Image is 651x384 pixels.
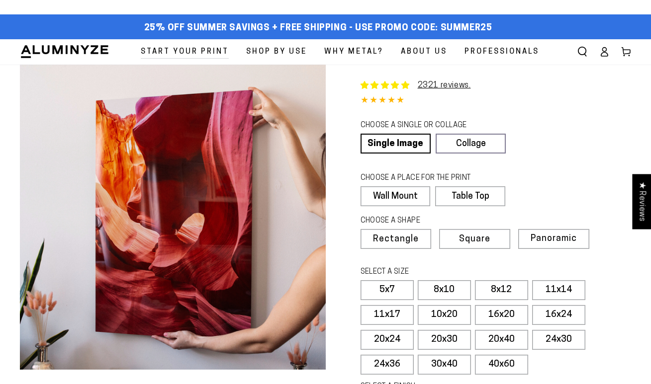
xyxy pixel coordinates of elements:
span: 25% off Summer Savings + Free Shipping - Use Promo Code: SUMMER25 [144,23,492,34]
a: Single Image [361,134,431,154]
legend: SELECT A SIZE [361,267,519,278]
span: Panoramic [531,234,577,243]
span: Rectangle [373,235,419,244]
span: Square [459,235,490,244]
label: 24x36 [361,355,414,375]
div: Click to open Judge.me floating reviews tab [632,174,651,229]
label: 10x20 [418,305,471,325]
a: Collage [436,134,506,154]
label: 30x40 [418,355,471,375]
a: About Us [393,39,455,65]
label: Wall Mount [361,186,431,206]
summary: Search our site [571,41,593,63]
label: 8x12 [475,280,528,300]
div: 4.85 out of 5.0 stars [361,94,632,108]
label: 5x7 [361,280,414,300]
a: Shop By Use [239,39,314,65]
label: 24x30 [532,330,585,350]
a: 2321 reviews. [418,81,471,89]
label: 8x10 [418,280,471,300]
span: Why Metal? [324,45,383,59]
label: Table Top [435,186,505,206]
span: Shop By Use [246,45,307,59]
img: Aluminyze [20,44,109,59]
legend: CHOOSE A SINGLE OR COLLAGE [361,120,497,131]
label: 20x24 [361,330,414,350]
label: 16x20 [475,305,528,325]
legend: CHOOSE A PLACE FOR THE PRINT [361,173,496,184]
a: Why Metal? [317,39,391,65]
a: Start Your Print [133,39,236,65]
label: 11x17 [361,305,414,325]
label: 20x30 [418,330,471,350]
label: 40x60 [475,355,528,375]
span: Start Your Print [141,45,229,59]
label: 20x40 [475,330,528,350]
label: 11x14 [532,280,585,300]
legend: CHOOSE A SHAPE [361,216,498,227]
a: Professionals [457,39,547,65]
span: About Us [401,45,447,59]
label: 16x24 [532,305,585,325]
span: Professionals [465,45,539,59]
